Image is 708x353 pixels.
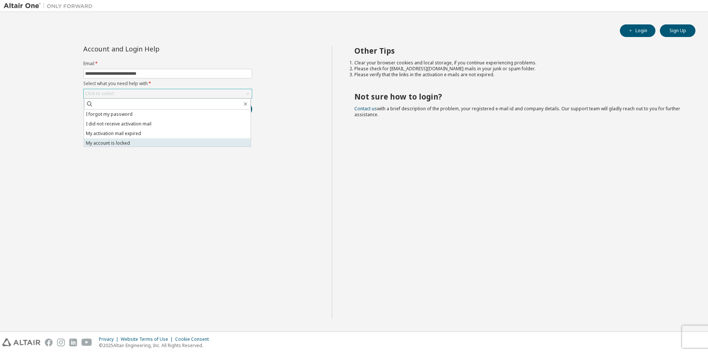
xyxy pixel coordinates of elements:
[354,72,682,78] li: Please verify that the links in the activation e-mails are not expired.
[84,89,252,98] div: Click to select
[4,2,96,10] img: Altair One
[354,92,682,101] h2: Not sure how to login?
[69,339,77,346] img: linkedin.svg
[99,342,213,349] p: © 2025 Altair Engineering, Inc. All Rights Reserved.
[85,91,114,97] div: Click to select
[354,46,682,56] h2: Other Tips
[620,24,655,37] button: Login
[83,61,252,67] label: Email
[83,46,218,52] div: Account and Login Help
[99,336,121,342] div: Privacy
[175,336,213,342] div: Cookie Consent
[84,110,251,119] li: I forgot my password
[2,339,40,346] img: altair_logo.svg
[354,105,377,112] a: Contact us
[57,339,65,346] img: instagram.svg
[354,66,682,72] li: Please check for [EMAIL_ADDRESS][DOMAIN_NAME] mails in your junk or spam folder.
[45,339,53,346] img: facebook.svg
[354,60,682,66] li: Clear your browser cookies and local storage, if you continue experiencing problems.
[121,336,175,342] div: Website Terms of Use
[660,24,695,37] button: Sign Up
[83,81,252,87] label: Select what you need help with
[81,339,92,346] img: youtube.svg
[354,105,680,118] span: with a brief description of the problem, your registered e-mail id and company details. Our suppo...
